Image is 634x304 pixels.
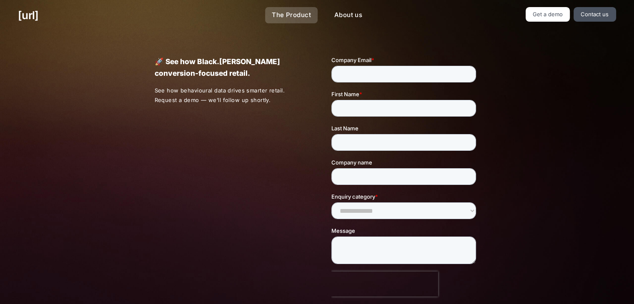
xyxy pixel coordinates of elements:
[526,7,570,22] a: Get a demo
[154,86,303,105] p: See how behavioural data drives smarter retail. Request a demo — we’ll follow up shortly.
[574,7,616,22] a: Contact us
[265,7,318,23] a: The Product
[154,56,302,79] p: 🚀 See how Black.[PERSON_NAME] conversion-focused retail.
[18,7,38,23] a: [URL]
[328,7,369,23] a: About us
